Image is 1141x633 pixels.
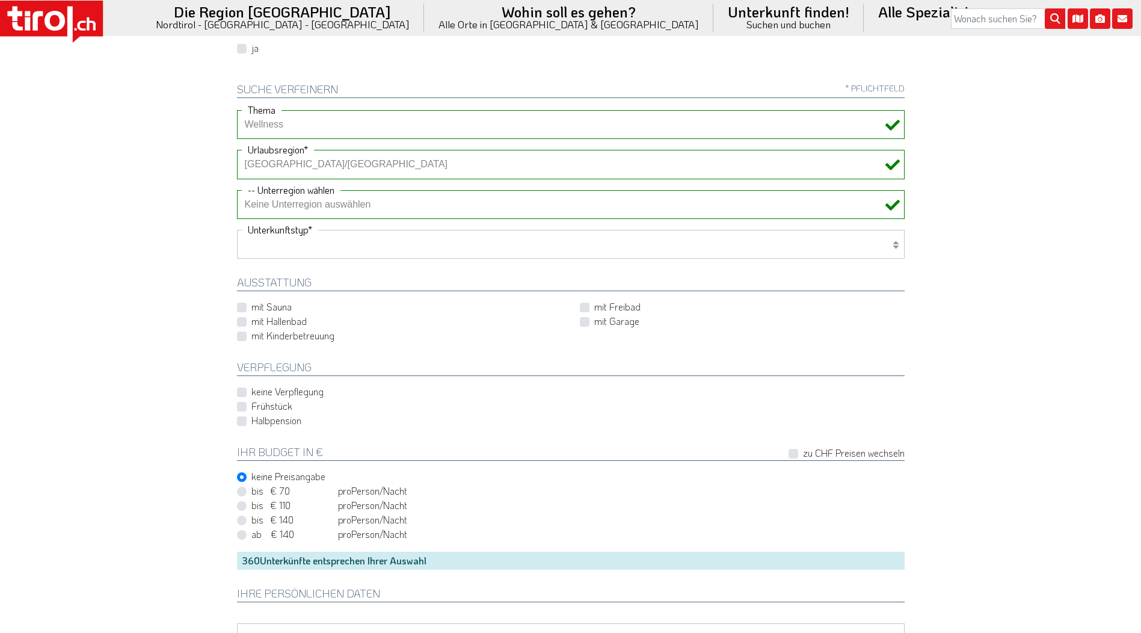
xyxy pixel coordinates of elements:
[242,554,260,567] span: 360
[251,513,336,526] span: bis € 140
[803,446,905,460] label: zu CHF Preisen wechseln
[237,362,905,376] h2: Verpflegung
[594,315,639,328] label: mit Garage
[1068,8,1088,29] i: Karte öffnen
[251,42,259,55] label: ja
[237,552,905,570] div: Unterkünfte entsprechen Ihrer Auswahl
[156,19,410,29] small: Nordtirol - [GEOGRAPHIC_DATA] - [GEOGRAPHIC_DATA]
[251,528,336,541] span: ab € 140
[251,385,324,398] label: keine Verpflegung
[251,513,407,526] label: pro /Nacht
[237,84,905,98] h2: Suche verfeinern
[351,528,380,540] em: Person
[251,484,407,498] label: pro /Nacht
[1090,8,1110,29] i: Fotogalerie
[251,499,336,512] span: bis € 110
[237,588,905,602] h2: Ihre persönlichen Daten
[251,499,407,512] label: pro /Nacht
[237,446,905,461] h2: Ihr Budget in €
[438,19,699,29] small: Alle Orte in [GEOGRAPHIC_DATA] & [GEOGRAPHIC_DATA]
[728,19,849,29] small: Suchen und buchen
[351,484,380,497] em: Person
[251,528,407,541] label: pro /Nacht
[251,400,292,413] label: Frühstück
[251,315,307,328] label: mit Hallenbad
[251,414,301,427] label: Halbpension
[251,300,292,313] label: mit Sauna
[251,484,336,498] span: bis € 70
[951,8,1065,29] input: Wonach suchen Sie?
[1112,8,1133,29] i: Kontakt
[251,329,334,342] label: mit Kinderbetreuung
[351,499,380,511] em: Person
[351,513,380,526] em: Person
[251,470,325,483] label: keine Preisangabe
[237,277,905,291] h2: Ausstattung
[845,84,905,93] span: * Pflichtfeld
[594,300,641,313] label: mit Freibad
